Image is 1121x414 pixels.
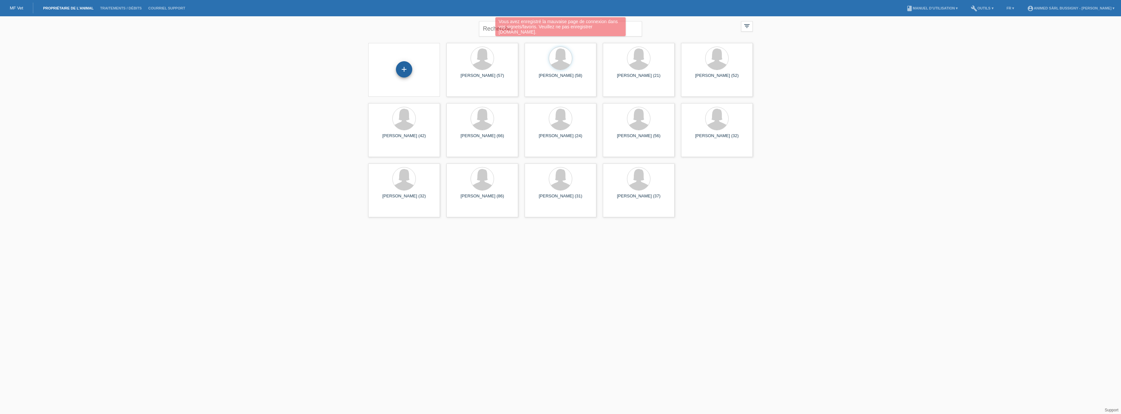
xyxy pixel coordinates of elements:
div: [PERSON_NAME] (56) [608,133,669,144]
div: Enregistrer propriétaire de l’animal [396,64,412,75]
div: [PERSON_NAME] (32) [686,133,748,144]
a: buildOutils ▾ [968,6,997,10]
i: book [906,5,913,12]
div: [PERSON_NAME] (58) [530,73,591,83]
a: Traitements / débits [97,6,145,10]
div: [PERSON_NAME] (86) [452,193,513,204]
div: [PERSON_NAME] (42) [373,133,435,144]
div: [PERSON_NAME] (52) [686,73,748,83]
div: [PERSON_NAME] (31) [530,193,591,204]
a: FR ▾ [1003,6,1018,10]
i: account_circle [1027,5,1034,12]
div: [PERSON_NAME] (21) [608,73,669,83]
div: Vous avez enregistré la mauvaise page de connexion dans vos signets/favoris. Veuillez ne pas enre... [495,17,626,36]
div: [PERSON_NAME] (32) [373,193,435,204]
div: [PERSON_NAME] (37) [608,193,669,204]
a: Support [1105,408,1118,412]
a: Courriel Support [145,6,188,10]
a: account_circleANIMED Sàrl Bussigny - [PERSON_NAME] ▾ [1024,6,1118,10]
a: bookManuel d’utilisation ▾ [903,6,961,10]
i: build [971,5,977,12]
div: [PERSON_NAME] (24) [530,133,591,144]
a: Propriétaire de l’animal [40,6,97,10]
a: MF Vet [10,6,23,10]
div: [PERSON_NAME] (57) [452,73,513,83]
div: [PERSON_NAME] (66) [452,133,513,144]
